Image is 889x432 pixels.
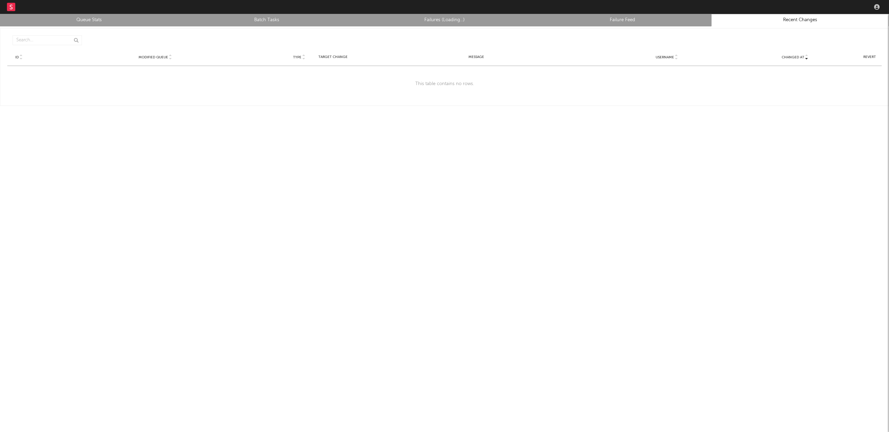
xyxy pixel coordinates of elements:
[13,35,82,45] input: Search...
[782,55,804,59] span: Changed At
[7,66,882,102] div: This table contains no rows.
[861,55,878,60] div: Revert
[656,55,674,59] span: Username
[715,16,885,24] a: Recent Changes
[351,55,601,60] div: Message
[359,16,530,24] a: Failures (Loading...)
[318,55,348,60] div: Target Change
[4,16,174,24] a: Queue Stats
[293,55,301,59] span: Type
[537,16,707,24] a: Failure Feed
[139,55,168,59] span: Modified Queue
[182,16,352,24] a: Batch Tasks
[15,55,19,59] span: ID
